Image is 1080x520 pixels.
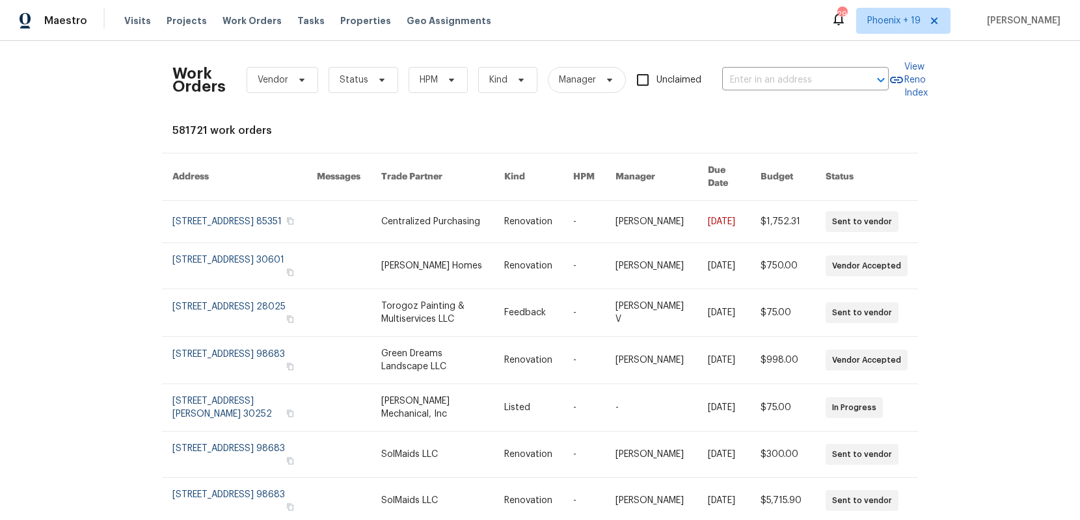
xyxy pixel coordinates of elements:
[563,384,605,432] td: -
[371,337,494,384] td: Green Dreams Landscape LLC
[605,337,697,384] td: [PERSON_NAME]
[563,153,605,201] th: HPM
[284,313,296,325] button: Copy Address
[494,337,563,384] td: Renovation
[982,14,1060,27] span: [PERSON_NAME]
[722,70,852,90] input: Enter in an address
[124,14,151,27] span: Visits
[340,73,368,86] span: Status
[167,14,207,27] span: Projects
[284,266,296,278] button: Copy Address
[605,153,697,201] th: Manager
[407,14,491,27] span: Geo Assignments
[559,73,596,86] span: Manager
[489,73,507,86] span: Kind
[172,124,908,137] div: 581721 work orders
[750,153,815,201] th: Budget
[306,153,371,201] th: Messages
[223,14,282,27] span: Work Orders
[44,14,87,27] span: Maestro
[697,153,750,201] th: Due Date
[284,408,296,419] button: Copy Address
[284,455,296,467] button: Copy Address
[605,243,697,289] td: [PERSON_NAME]
[872,71,890,89] button: Open
[605,289,697,337] td: [PERSON_NAME] V
[494,153,563,201] th: Kind
[162,153,306,201] th: Address
[563,432,605,478] td: -
[371,384,494,432] td: [PERSON_NAME] Mechanical, Inc
[494,201,563,243] td: Renovation
[815,153,918,201] th: Status
[656,73,701,87] span: Unclaimed
[837,8,846,21] div: 290
[867,14,921,27] span: Phoenix + 19
[494,432,563,478] td: Renovation
[563,243,605,289] td: -
[563,337,605,384] td: -
[340,14,391,27] span: Properties
[284,501,296,513] button: Copy Address
[371,201,494,243] td: Centralized Purchasing
[371,289,494,337] td: Torogoz Painting & Multiservices LLC
[371,153,494,201] th: Trade Partner
[494,289,563,337] td: Feedback
[605,384,697,432] td: -
[605,432,697,478] td: [PERSON_NAME]
[297,16,325,25] span: Tasks
[420,73,438,86] span: HPM
[371,243,494,289] td: [PERSON_NAME] Homes
[284,361,296,372] button: Copy Address
[371,432,494,478] td: SolMaids LLC
[172,67,226,93] h2: Work Orders
[284,215,296,227] button: Copy Address
[605,201,697,243] td: [PERSON_NAME]
[563,201,605,243] td: -
[494,243,563,289] td: Renovation
[258,73,288,86] span: Vendor
[563,289,605,337] td: -
[889,60,928,99] a: View Reno Index
[494,384,563,432] td: Listed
